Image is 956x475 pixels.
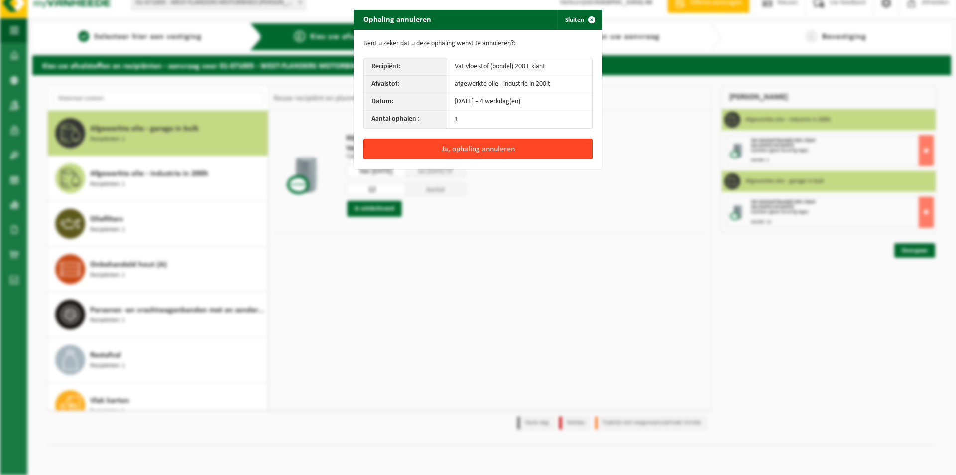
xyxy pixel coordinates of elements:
th: Datum: [364,93,447,111]
button: Sluiten [557,10,601,30]
p: Bent u zeker dat u deze ophaling wenst te annuleren?: [363,40,593,48]
h2: Ophaling annuleren [354,10,441,29]
td: afgewerkte olie - industrie in 200lt [447,76,592,93]
td: 1 [447,111,592,128]
td: [DATE] + 4 werkdag(en) [447,93,592,111]
th: Aantal ophalen : [364,111,447,128]
button: Ja, ophaling annuleren [363,139,593,159]
td: Vat vloeistof (bondel) 200 L klant [447,58,592,76]
th: Recipiënt: [364,58,447,76]
th: Afvalstof: [364,76,447,93]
